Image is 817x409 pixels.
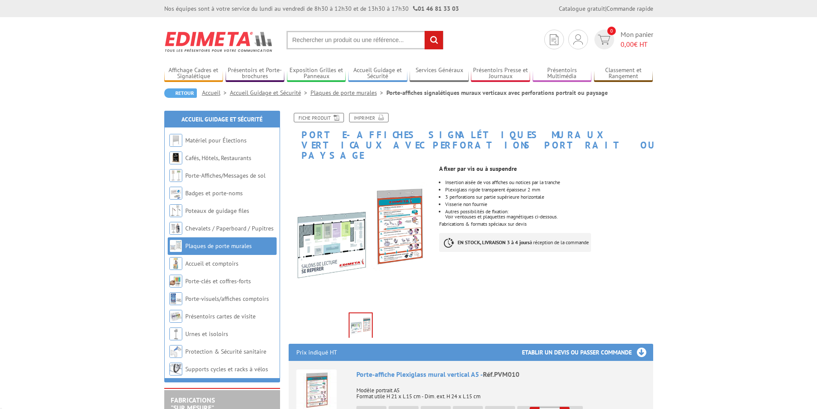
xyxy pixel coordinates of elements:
[439,233,591,252] p: à réception de la commande
[445,214,653,219] div: Voir ventouses et plaquettes magnétiques ci-dessous.
[169,310,182,323] img: Présentoirs cartes de visite
[185,224,274,232] a: Chevalets / Paperboard / Pupitres
[230,89,311,97] a: Accueil Guidage et Sécurité
[185,365,268,373] a: Supports cycles et racks à vélos
[439,161,659,261] div: Fabrications & formats spéciaux sur devis
[483,370,519,379] span: Réf.PVM010
[289,165,433,310] img: porte_affiches_pvm010_pvm015.jpg
[607,27,616,35] span: 0
[350,313,372,340] img: porte_affiches_pvm010_pvm015.jpg
[598,35,610,45] img: devis rapide
[164,67,223,81] a: Affichage Cadres et Signalétique
[592,30,653,49] a: devis rapide 0 Mon panier 0,00€ HT
[169,151,182,164] img: Cafés, Hôtels, Restaurants
[349,113,389,122] a: Imprimer
[413,5,459,12] strong: 01 46 81 33 03
[621,39,653,49] span: € HT
[164,4,459,13] div: Nos équipes sont à votre service du lundi au vendredi de 8h30 à 12h30 et de 13h30 à 17h30
[169,345,182,358] img: Protection & Sécurité sanitaire
[439,165,517,173] strong: A fixer par vis ou à suspendre
[169,239,182,252] img: Plaques de porte murales
[164,26,274,58] img: Edimeta
[386,88,608,97] li: Porte-affiches signalétiques muraux verticaux avec perforations portrait ou paysage
[425,31,443,49] input: rechercher
[294,113,344,122] a: Fiche produit
[169,363,182,376] img: Supports cycles et racks à vélos
[185,312,256,320] a: Présentoirs cartes de visite
[185,277,251,285] a: Porte-clés et coffres-forts
[185,348,266,355] a: Protection & Sécurité sanitaire
[282,113,660,161] h1: Porte-affiches signalétiques muraux verticaux avec perforations portrait ou paysage
[169,169,182,182] img: Porte-Affiches/Messages de sol
[410,67,469,81] a: Services Généraux
[445,194,653,200] li: 3 perforations sur partie supérieure horizontale
[573,34,583,45] img: devis rapide
[356,370,645,379] div: Porte-affiche Plexiglass mural vertical A5 -
[550,34,558,45] img: devis rapide
[185,189,243,197] a: Badges et porte-noms
[471,67,530,81] a: Présentoirs Presse et Journaux
[559,5,605,12] a: Catalogue gratuit
[185,136,247,144] a: Matériel pour Élections
[606,5,653,12] a: Commande rapide
[185,207,249,215] a: Poteaux de guidage files
[169,222,182,235] img: Chevalets / Paperboard / Pupitres
[169,327,182,340] img: Urnes et isoloirs
[286,31,443,49] input: Rechercher un produit ou une référence...
[621,40,634,48] span: 0,00
[185,242,252,250] a: Plaques de porte murales
[356,382,645,400] p: Modèle portrait A5 Format utile H 21 x L 15 cm - Dim. ext. H 24 x L 15 cm
[594,67,653,81] a: Classement et Rangement
[621,30,653,49] span: Mon panier
[559,4,653,13] div: |
[169,134,182,147] img: Matériel pour Élections
[185,330,228,338] a: Urnes et isoloirs
[169,187,182,200] img: Badges et porte-noms
[169,204,182,217] img: Poteaux de guidage files
[169,292,182,305] img: Porte-visuels/affiches comptoirs
[522,344,653,361] h3: Etablir un devis ou passer commande
[348,67,407,81] a: Accueil Guidage et Sécurité
[445,187,653,192] li: Plexiglass rigide transparent épaisseur 2 mm
[311,89,386,97] a: Plaques de porte murales
[181,115,262,123] a: Accueil Guidage et Sécurité
[533,67,592,81] a: Présentoirs Multimédia
[458,239,530,245] strong: EN STOCK, LIVRAISON 3 à 4 jours
[169,257,182,270] img: Accueil et comptoirs
[445,209,653,219] li: Autres possibilités de fixation:
[445,202,653,207] li: Visserie non fournie
[185,260,238,267] a: Accueil et comptoirs
[185,154,251,162] a: Cafés, Hôtels, Restaurants
[296,344,337,361] p: Prix indiqué HT
[185,295,269,303] a: Porte-visuels/affiches comptoirs
[287,67,346,81] a: Exposition Grilles et Panneaux
[185,172,265,179] a: Porte-Affiches/Messages de sol
[169,275,182,288] img: Porte-clés et coffres-forts
[445,180,653,185] li: Insertion aisée de vos affiches ou notices par la tranche
[164,88,197,98] a: Retour
[202,89,230,97] a: Accueil
[226,67,285,81] a: Présentoirs et Porte-brochures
